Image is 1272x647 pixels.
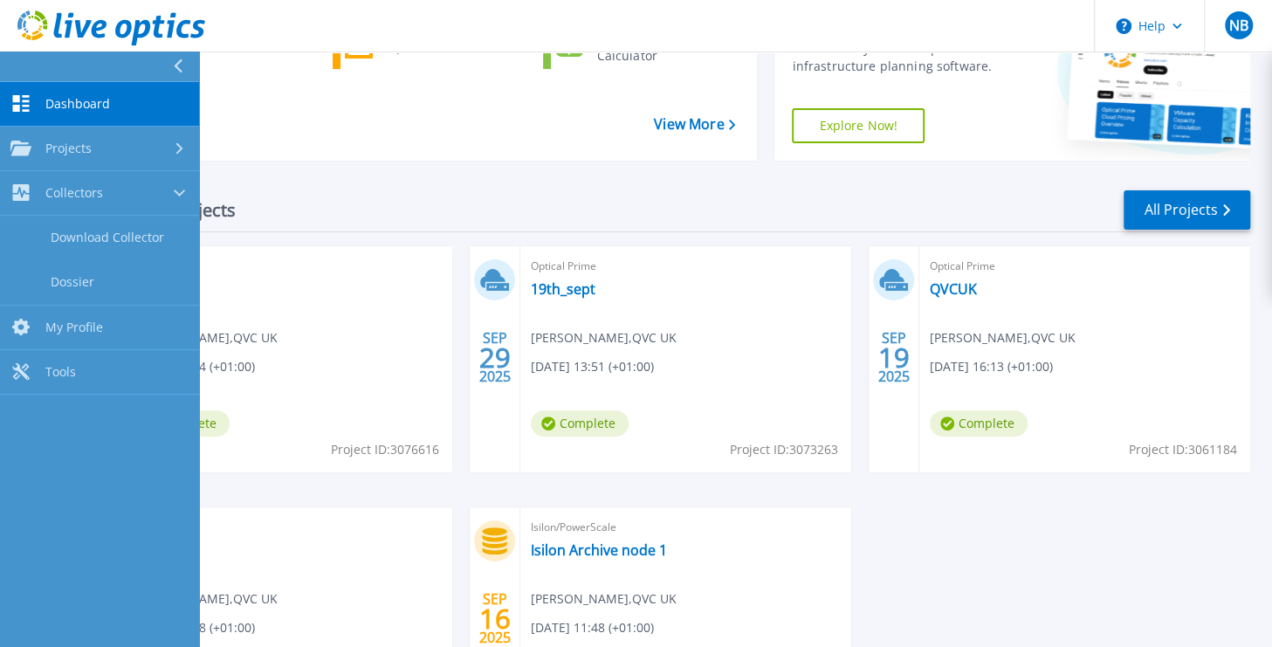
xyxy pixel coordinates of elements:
span: 19 [877,350,909,365]
span: Tools [45,364,76,380]
span: NB [1228,18,1248,32]
span: Optical Prime [132,518,442,537]
span: Optical Prime [930,257,1240,276]
span: [PERSON_NAME] , QVC UK [132,328,278,348]
span: My Profile [45,320,103,335]
span: [DATE] 16:13 (+01:00) [930,357,1053,376]
span: 16 [478,611,510,626]
span: Project ID: 3061184 [1129,440,1237,459]
span: Collectors [45,185,103,201]
span: [DATE] 11:48 (+01:00) [531,618,654,637]
a: View More [654,116,735,133]
span: [PERSON_NAME] , QVC UK [531,589,677,609]
span: [PERSON_NAME] , QVC UK [930,328,1076,348]
span: Isilon/PowerScale [531,518,841,537]
a: Explore Now! [792,108,925,143]
span: Dashboard [45,96,110,112]
span: Optical Prime [132,257,442,276]
a: QVCUK [930,280,977,298]
span: 29 [478,350,510,365]
a: All Projects [1124,190,1250,230]
span: Complete [531,410,629,437]
span: Project ID: 3073263 [730,440,838,459]
a: Isilon Archive node 1 [531,541,667,559]
span: [DATE] 13:51 (+01:00) [531,357,654,376]
span: Project ID: 3076616 [331,440,439,459]
span: Complete [930,410,1028,437]
span: [PERSON_NAME] , QVC UK [531,328,677,348]
div: SEP 2025 [478,326,511,389]
span: [PERSON_NAME] , QVC UK [132,589,278,609]
span: Projects [45,141,92,156]
span: Optical Prime [531,257,841,276]
a: 19th_sept [531,280,595,298]
div: SEP 2025 [877,326,910,389]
